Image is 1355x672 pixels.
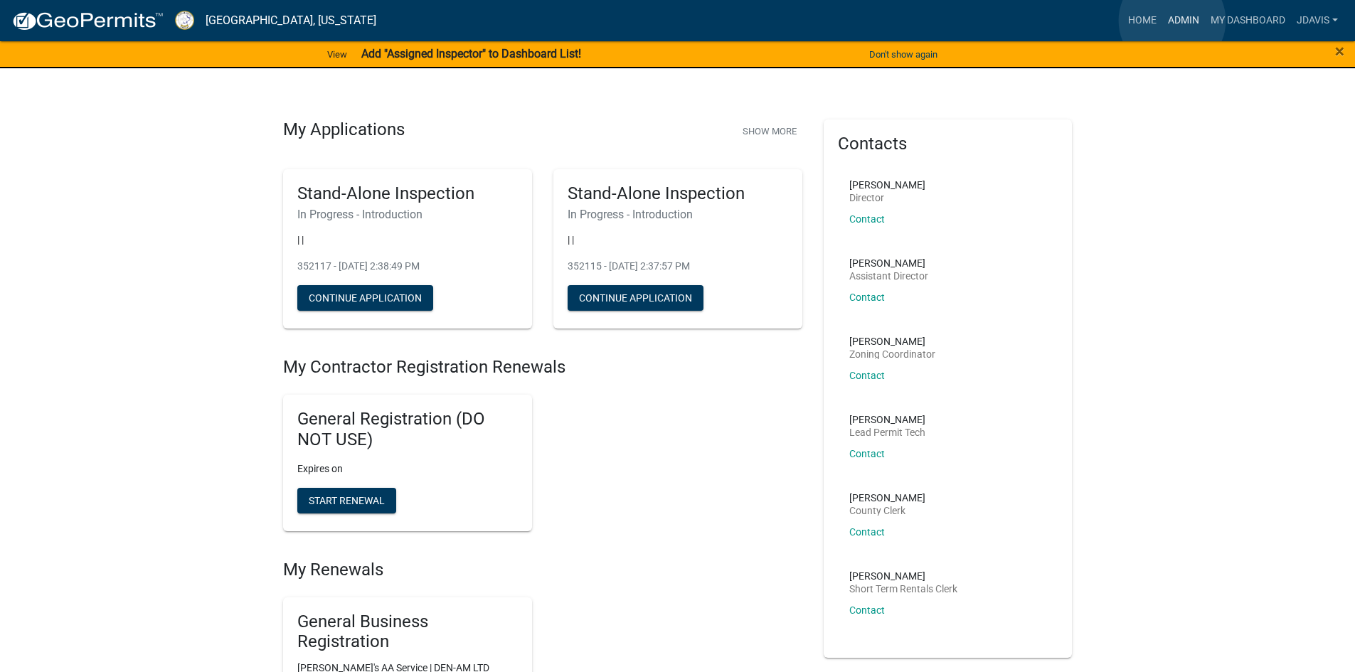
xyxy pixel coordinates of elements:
p: Zoning Coordinator [849,349,935,359]
a: [GEOGRAPHIC_DATA], [US_STATE] [206,9,376,33]
a: Contact [849,604,885,616]
h5: General Business Registration [297,612,518,653]
a: Contact [849,526,885,538]
p: [PERSON_NAME] [849,571,957,581]
h5: Stand-Alone Inspection [297,183,518,204]
p: [PERSON_NAME] [849,180,925,190]
p: [PERSON_NAME] [849,493,925,503]
h5: Contacts [838,134,1058,154]
h6: In Progress - Introduction [568,208,788,221]
p: 352115 - [DATE] 2:37:57 PM [568,259,788,274]
p: [PERSON_NAME] [849,258,928,268]
a: My Dashboard [1205,7,1291,34]
p: Expires on [297,462,518,476]
h6: In Progress - Introduction [297,208,518,221]
p: Director [849,193,925,203]
h4: My Renewals [283,560,802,580]
p: Assistant Director [849,271,928,281]
img: Putnam County, Georgia [175,11,194,30]
a: Contact [849,292,885,303]
a: View [322,43,353,66]
h4: My Applications [283,119,405,141]
p: | | [297,233,518,247]
a: jdavis [1291,7,1344,34]
h4: My Contractor Registration Renewals [283,357,802,378]
a: Home [1122,7,1162,34]
button: Show More [737,119,802,143]
p: 352117 - [DATE] 2:38:49 PM [297,259,518,274]
button: Don't show again [864,43,943,66]
wm-registration-list-section: My Contractor Registration Renewals [283,357,802,542]
h5: Stand-Alone Inspection [568,183,788,204]
button: Start Renewal [297,488,396,513]
h5: General Registration (DO NOT USE) [297,409,518,450]
a: Contact [849,213,885,225]
p: Lead Permit Tech [849,427,925,437]
p: | | [568,233,788,247]
p: County Clerk [849,506,925,516]
strong: Add "Assigned Inspector" to Dashboard List! [361,47,581,60]
p: [PERSON_NAME] [849,415,925,425]
p: [PERSON_NAME] [849,336,935,346]
button: Continue Application [297,285,433,311]
p: Short Term Rentals Clerk [849,584,957,594]
button: Continue Application [568,285,703,311]
span: Start Renewal [309,494,385,506]
button: Close [1335,43,1344,60]
a: Contact [849,448,885,459]
span: × [1335,41,1344,61]
a: Contact [849,370,885,381]
a: Admin [1162,7,1205,34]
